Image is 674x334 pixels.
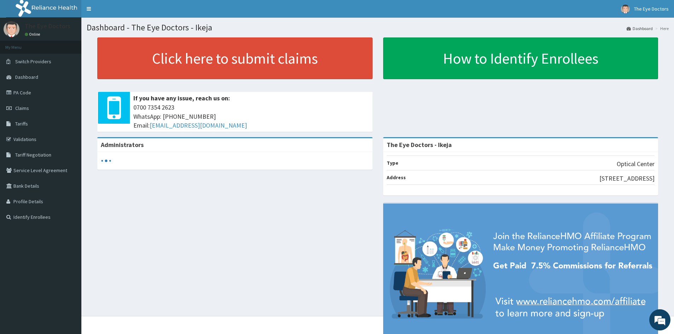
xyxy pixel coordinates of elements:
[387,160,398,166] b: Type
[621,5,630,13] img: User Image
[653,25,669,31] li: Here
[617,159,655,169] p: Optical Center
[634,6,669,12] span: The Eye Doctors
[15,121,28,127] span: Tariffs
[4,21,19,37] img: User Image
[387,141,452,149] strong: The Eye Doctors - Ikeja
[15,58,51,65] span: Switch Providers
[15,105,29,111] span: Claims
[101,141,144,149] b: Administrators
[133,94,230,102] b: If you have any issue, reach us on:
[383,37,658,79] a: How to Identify Enrollees
[627,25,653,31] a: Dashboard
[25,32,42,37] a: Online
[87,23,669,32] h1: Dashboard - The Eye Doctors - Ikeja
[133,103,369,130] span: 0700 7354 2623 WhatsApp: [PHONE_NUMBER] Email:
[599,174,655,183] p: [STREET_ADDRESS]
[97,37,373,79] a: Click here to submit claims
[150,121,247,129] a: [EMAIL_ADDRESS][DOMAIN_NAME]
[15,152,51,158] span: Tariff Negotiation
[25,23,70,29] p: The Eye Doctors
[15,74,38,80] span: Dashboard
[101,156,111,166] svg: audio-loading
[387,174,406,181] b: Address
